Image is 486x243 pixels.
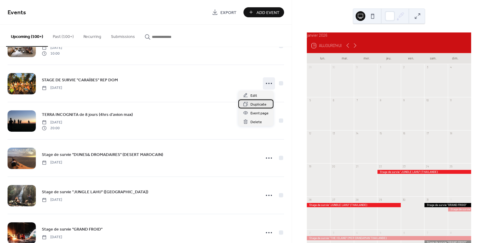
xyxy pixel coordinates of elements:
[426,132,429,135] div: 17
[334,53,356,64] div: mar.
[379,99,382,102] div: 8
[48,25,79,46] button: Past (100+)
[312,53,334,64] div: lun.
[426,198,429,201] div: 31
[250,110,269,116] span: Event page
[332,66,335,69] div: 30
[332,165,335,168] div: 20
[379,198,382,201] div: 29
[310,42,344,49] button: 26Aujourd'hui
[79,25,106,46] button: Recurring
[332,132,335,135] div: 13
[42,151,163,158] a: Stage de survie "DUNES& DROMADAIRES" (DESERT MAROCAIN)
[379,132,382,135] div: 15
[355,231,359,235] div: 4
[332,231,335,235] div: 3
[8,7,26,19] span: Events
[356,53,378,64] div: mer.
[449,198,453,201] div: 1
[355,165,359,168] div: 21
[355,198,359,201] div: 28
[307,236,471,240] div: Stage de survie "THE ISLAND" (MER D'ANDAMAN THAILANDE)
[355,99,359,102] div: 7
[426,231,429,235] div: 7
[307,32,471,38] div: janvier 2026
[402,66,406,69] div: 2
[402,198,406,201] div: 30
[250,93,257,99] span: Edit
[402,99,406,102] div: 9
[42,188,148,195] a: Stage de survie "JUNGLE LAHU" ([GEOGRAPHIC_DATA])
[379,165,382,168] div: 22
[449,132,453,135] div: 18
[42,120,62,125] span: [DATE]
[207,7,241,17] a: Export
[42,125,62,131] span: 20:00
[379,66,382,69] div: 1
[377,170,471,174] div: Stage de survie "JUNGLE LAHU" (THAILANDE)
[426,165,429,168] div: 24
[402,165,406,168] div: 23
[449,165,453,168] div: 25
[308,165,312,168] div: 19
[42,45,62,51] span: [DATE]
[444,53,466,64] div: dim.
[250,119,262,125] span: Delete
[307,203,401,207] div: Stage de survie "JUNGLE LAHU" (THAILANDE)
[449,66,453,69] div: 4
[42,76,118,83] a: STAGE DE SURVIE "CARAÏBES" REP DOM
[355,132,359,135] div: 14
[449,99,453,102] div: 11
[308,99,312,102] div: 5
[42,235,62,240] span: [DATE]
[220,9,236,16] span: Export
[426,99,429,102] div: 10
[42,112,133,118] span: TERRA INCOGNITA de 8 jours (4hrs d'avion max)
[426,66,429,69] div: 3
[243,7,284,17] button: Add Event
[379,231,382,235] div: 5
[250,101,266,108] span: Duplicate
[422,53,444,64] div: sam.
[42,111,133,118] a: TERRA INCOGNITA de 8 jours (4hrs d'avion max)
[6,25,48,47] button: Upcoming (100+)
[106,25,140,46] button: Submissions
[42,197,62,203] span: [DATE]
[448,207,471,211] div: Stage de survie "THE ISLAND" (MER D'ANDAMAN THAILANDE)
[42,226,102,233] a: Stage de survie "GRAND FROID"
[378,53,400,64] div: jeu.
[355,66,359,69] div: 31
[402,231,406,235] div: 6
[308,231,312,235] div: 2
[424,203,471,207] div: Stage de survie "GRAND FROID"
[42,189,148,195] span: Stage de survie "JUNGLE LAHU" ([GEOGRAPHIC_DATA])
[308,132,312,135] div: 12
[308,66,312,69] div: 29
[42,160,62,165] span: [DATE]
[308,198,312,201] div: 26
[42,85,62,91] span: [DATE]
[42,77,118,83] span: STAGE DE SURVIE "CARAÏBES" REP DOM
[332,99,335,102] div: 6
[42,152,163,158] span: Stage de survie "DUNES& DROMADAIRES" (DESERT MAROCAIN)
[256,9,280,16] span: Add Event
[332,198,335,201] div: 27
[402,132,406,135] div: 16
[42,51,62,56] span: 10:00
[449,231,453,235] div: 8
[400,53,422,64] div: ven.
